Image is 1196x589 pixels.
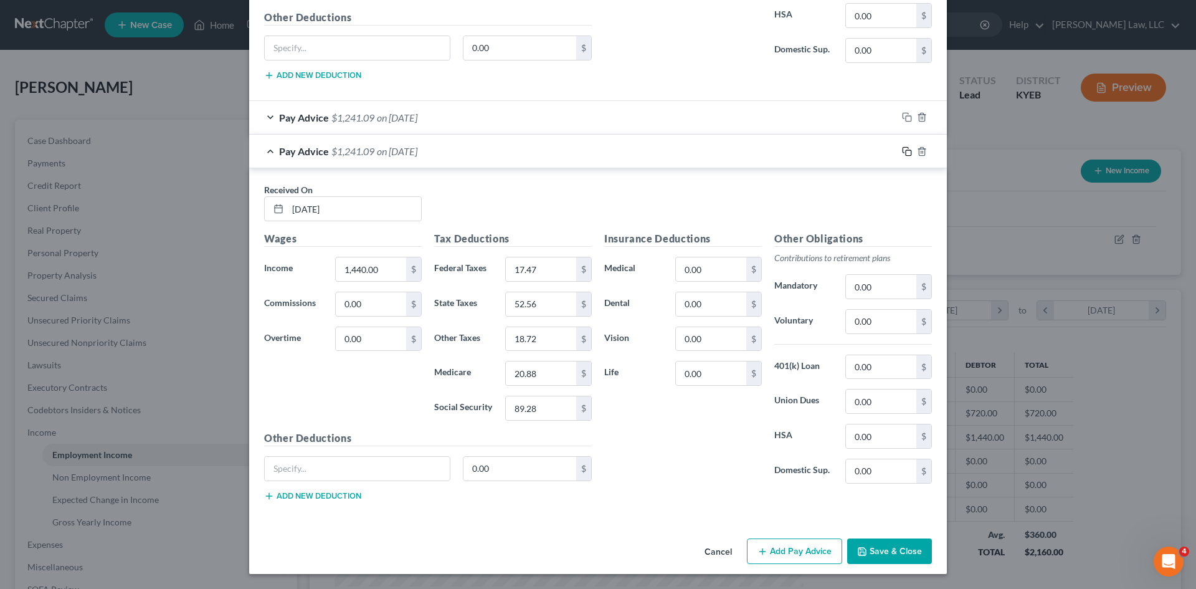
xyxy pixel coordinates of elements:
label: Federal Taxes [428,257,499,282]
input: 0.00 [676,327,746,351]
div: $ [916,459,931,483]
div: $ [746,257,761,281]
label: Domestic Sup. [768,38,839,63]
label: Medicare [428,361,499,386]
div: $ [916,424,931,448]
input: 0.00 [463,36,577,60]
label: Union Dues [768,389,839,414]
button: Add new deduction [264,491,361,501]
input: 0.00 [506,292,576,316]
span: $1,241.09 [331,112,374,123]
input: 0.00 [846,4,916,27]
input: 0.00 [846,459,916,483]
label: 401(k) Loan [768,355,839,380]
label: Voluntary [768,309,839,334]
div: $ [916,4,931,27]
button: Save & Close [847,539,932,565]
input: 0.00 [676,257,746,281]
label: Social Security [428,396,499,421]
h5: Wages [264,231,422,247]
label: Dental [598,292,669,317]
input: 0.00 [336,292,406,316]
div: $ [576,362,591,385]
label: Life [598,361,669,386]
input: 0.00 [676,292,746,316]
div: $ [576,396,591,420]
h5: Other Deductions [264,10,592,26]
div: $ [746,362,761,385]
input: 0.00 [846,390,916,413]
span: Pay Advice [279,112,329,123]
input: 0.00 [506,396,576,420]
label: Domestic Sup. [768,459,839,484]
input: Specify... [265,457,450,481]
input: 0.00 [506,327,576,351]
div: $ [576,36,591,60]
span: 4 [1179,547,1189,557]
input: 0.00 [506,362,576,385]
span: Pay Advice [279,145,329,157]
label: Mandatory [768,274,839,299]
div: $ [576,457,591,481]
label: Overtime [258,327,329,352]
span: on [DATE] [377,112,417,123]
label: Medical [598,257,669,282]
label: Other Taxes [428,327,499,352]
button: Add Pay Advice [747,539,842,565]
input: 0.00 [846,39,916,62]
div: $ [406,257,421,281]
div: $ [576,257,591,281]
input: Specify... [265,36,450,60]
input: 0.00 [336,327,406,351]
label: State Taxes [428,292,499,317]
iframe: Intercom live chat [1154,547,1184,577]
label: Vision [598,327,669,352]
div: $ [916,390,931,413]
span: Income [264,262,293,273]
input: 0.00 [846,310,916,333]
p: Contributions to retirement plans [774,252,932,264]
div: $ [576,292,591,316]
input: 0.00 [463,457,577,481]
label: HSA [768,424,839,449]
div: $ [916,310,931,333]
div: $ [406,292,421,316]
input: 0.00 [336,257,406,281]
div: $ [746,327,761,351]
div: $ [746,292,761,316]
input: MM/DD/YYYY [288,197,421,221]
h5: Tax Deductions [434,231,592,247]
h5: Other Deductions [264,431,592,446]
input: 0.00 [846,275,916,299]
div: $ [916,39,931,62]
div: $ [406,327,421,351]
button: Add new deduction [264,70,361,80]
input: 0.00 [846,355,916,379]
label: HSA [768,3,839,28]
h5: Other Obligations [774,231,932,247]
input: 0.00 [506,257,576,281]
span: $1,241.09 [331,145,374,157]
input: 0.00 [846,424,916,448]
button: Cancel [695,540,742,565]
div: $ [916,355,931,379]
h5: Insurance Deductions [604,231,762,247]
div: $ [916,275,931,299]
div: $ [576,327,591,351]
input: 0.00 [676,362,746,385]
span: Received On [264,184,313,195]
label: Commissions [258,292,329,317]
span: on [DATE] [377,145,417,157]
